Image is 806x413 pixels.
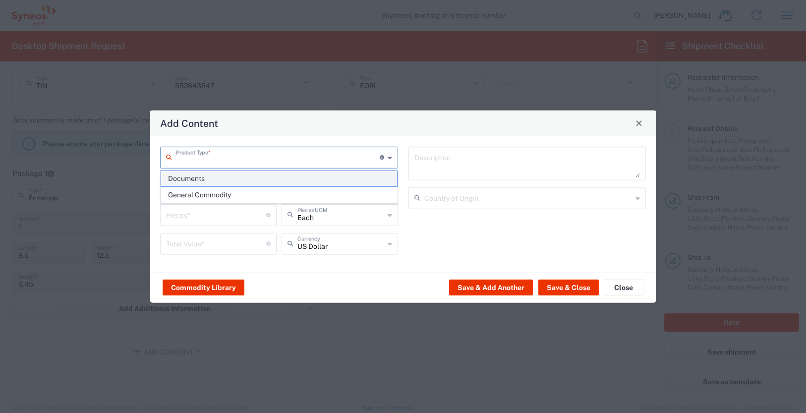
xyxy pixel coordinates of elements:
button: Close [604,280,643,295]
h4: Add Content [160,116,218,130]
button: Save & Add Another [449,280,533,295]
span: Documents [161,171,397,186]
span: General Commodity [161,187,397,203]
button: Commodity Library [163,280,244,295]
button: Save & Close [538,280,599,295]
button: Close [632,116,646,130]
